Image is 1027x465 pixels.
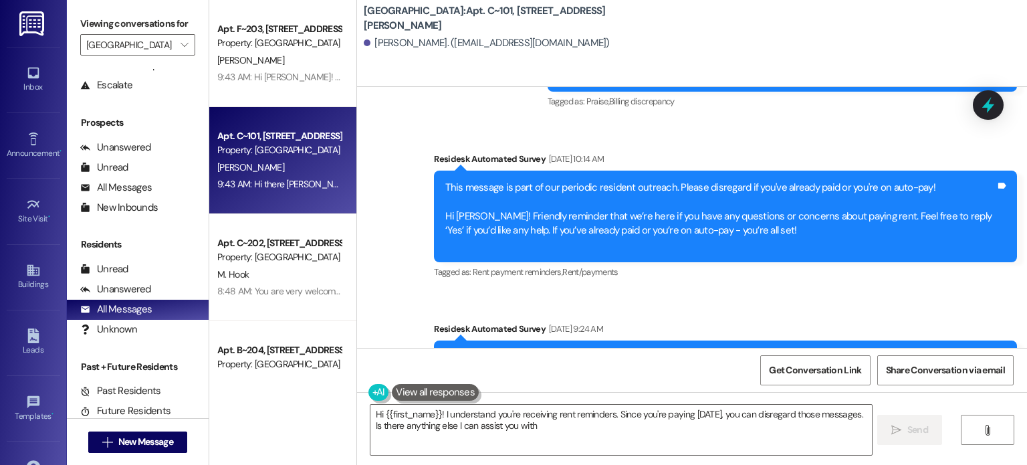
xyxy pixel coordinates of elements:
[80,302,152,316] div: All Messages
[51,409,53,419] span: •
[769,363,861,377] span: Get Conversation Link
[181,39,188,50] i: 
[217,54,284,66] span: [PERSON_NAME]
[80,404,170,418] div: Future Residents
[434,152,1017,171] div: Residesk Automated Survey
[7,324,60,361] a: Leads
[562,266,618,278] span: Rent/payments
[434,262,1017,282] div: Tagged as:
[19,11,47,36] img: ResiDesk Logo
[7,259,60,295] a: Buildings
[364,36,610,50] div: [PERSON_NAME]. ([EMAIL_ADDRESS][DOMAIN_NAME])
[80,322,137,337] div: Unknown
[217,250,341,264] div: Property: [GEOGRAPHIC_DATA]
[760,355,870,385] button: Get Conversation Link
[67,116,209,130] div: Prospects
[80,141,151,155] div: Unanswered
[102,437,112,448] i: 
[217,343,341,357] div: Apt. B~204, [STREET_ADDRESS][PERSON_NAME]
[473,266,562,278] span: Rent payment reminders ,
[217,22,341,36] div: Apt. F~203, [STREET_ADDRESS][PERSON_NAME]
[217,143,341,157] div: Property: [GEOGRAPHIC_DATA]
[546,152,604,166] div: [DATE] 10:14 AM
[217,178,758,190] div: 9:43 AM: Hi there [PERSON_NAME]! I just wanted to check in and ask if you are happy with your hom...
[886,363,1005,377] span: Share Conversation via email
[217,236,341,250] div: Apt. C~202, [STREET_ADDRESS][PERSON_NAME]
[217,161,284,173] span: [PERSON_NAME]
[217,357,341,371] div: Property: [GEOGRAPHIC_DATA]
[434,322,1017,341] div: Residesk Automated Survey
[80,161,128,175] div: Unread
[80,384,161,398] div: Past Residents
[877,355,1014,385] button: Share Conversation via email
[80,181,152,195] div: All Messages
[217,268,249,280] span: M. Hook
[370,405,871,455] textarea: Hi {{first_name}}! I understand you're receiving rent reminders. Since you're paying [DATE], you ...
[217,71,812,83] div: 9:43 AM: Hi [PERSON_NAME]! I'm checking in on your latest work order. Was everything completed to...
[118,435,173,449] span: New Message
[60,147,62,156] span: •
[548,92,1017,111] div: Tagged as:
[7,193,60,229] a: Site Visit •
[586,96,609,107] span: Praise ,
[48,212,50,221] span: •
[80,282,151,296] div: Unanswered
[546,322,603,336] div: [DATE] 9:24 AM
[86,34,174,56] input: All communities
[80,78,132,92] div: Escalate
[217,285,342,297] div: 8:48 AM: You are very welcome!
[445,181,996,252] div: This message is part of our periodic resident outreach. Please disregard if you've already paid o...
[364,4,631,33] b: [GEOGRAPHIC_DATA]: Apt. C~101, [STREET_ADDRESS][PERSON_NAME]
[907,423,928,437] span: Send
[891,425,901,436] i: 
[80,262,128,276] div: Unread
[877,415,942,445] button: Send
[67,360,209,374] div: Past + Future Residents
[609,96,675,107] span: Billing discrepancy
[982,425,992,436] i: 
[7,62,60,98] a: Inbox
[80,201,158,215] div: New Inbounds
[217,36,341,50] div: Property: [GEOGRAPHIC_DATA]
[217,129,341,143] div: Apt. C~101, [STREET_ADDRESS][PERSON_NAME]
[7,391,60,427] a: Templates •
[80,13,195,34] label: Viewing conversations for
[88,432,187,453] button: New Message
[67,238,209,252] div: Residents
